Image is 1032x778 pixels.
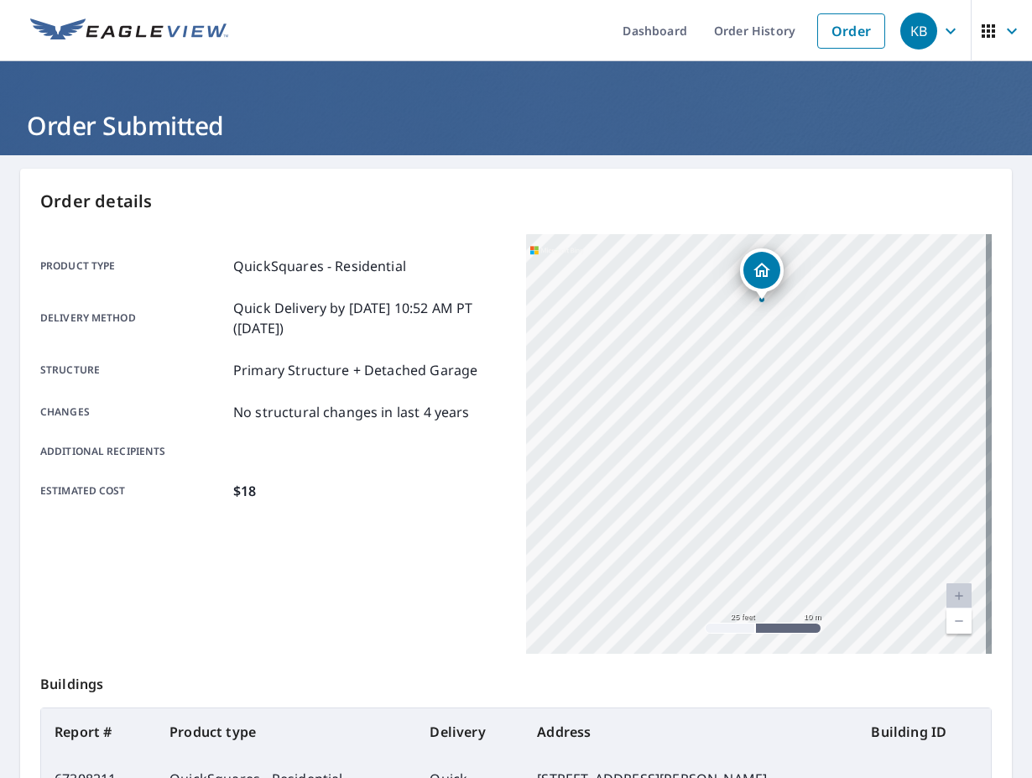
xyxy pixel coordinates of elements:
[233,256,406,276] p: QuickSquares - Residential
[233,298,506,338] p: Quick Delivery by [DATE] 10:52 AM PT ([DATE])
[40,360,227,380] p: Structure
[30,18,228,44] img: EV Logo
[233,481,256,501] p: $18
[40,444,227,459] p: Additional recipients
[233,402,470,422] p: No structural changes in last 4 years
[740,248,784,300] div: Dropped pin, building 1, Residential property, 26102 Butler Springs Ct Katy, TX 77494
[40,654,992,708] p: Buildings
[900,13,937,50] div: KB
[817,13,885,49] a: Order
[233,360,477,380] p: Primary Structure + Detached Garage
[524,708,857,755] th: Address
[40,298,227,338] p: Delivery method
[40,402,227,422] p: Changes
[946,608,972,634] a: Current Level 20, Zoom Out
[857,708,991,755] th: Building ID
[946,583,972,608] a: Current Level 20, Zoom In Disabled
[40,481,227,501] p: Estimated cost
[40,256,227,276] p: Product type
[40,189,992,214] p: Order details
[416,708,524,755] th: Delivery
[41,708,156,755] th: Report #
[156,708,416,755] th: Product type
[20,108,1012,143] h1: Order Submitted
